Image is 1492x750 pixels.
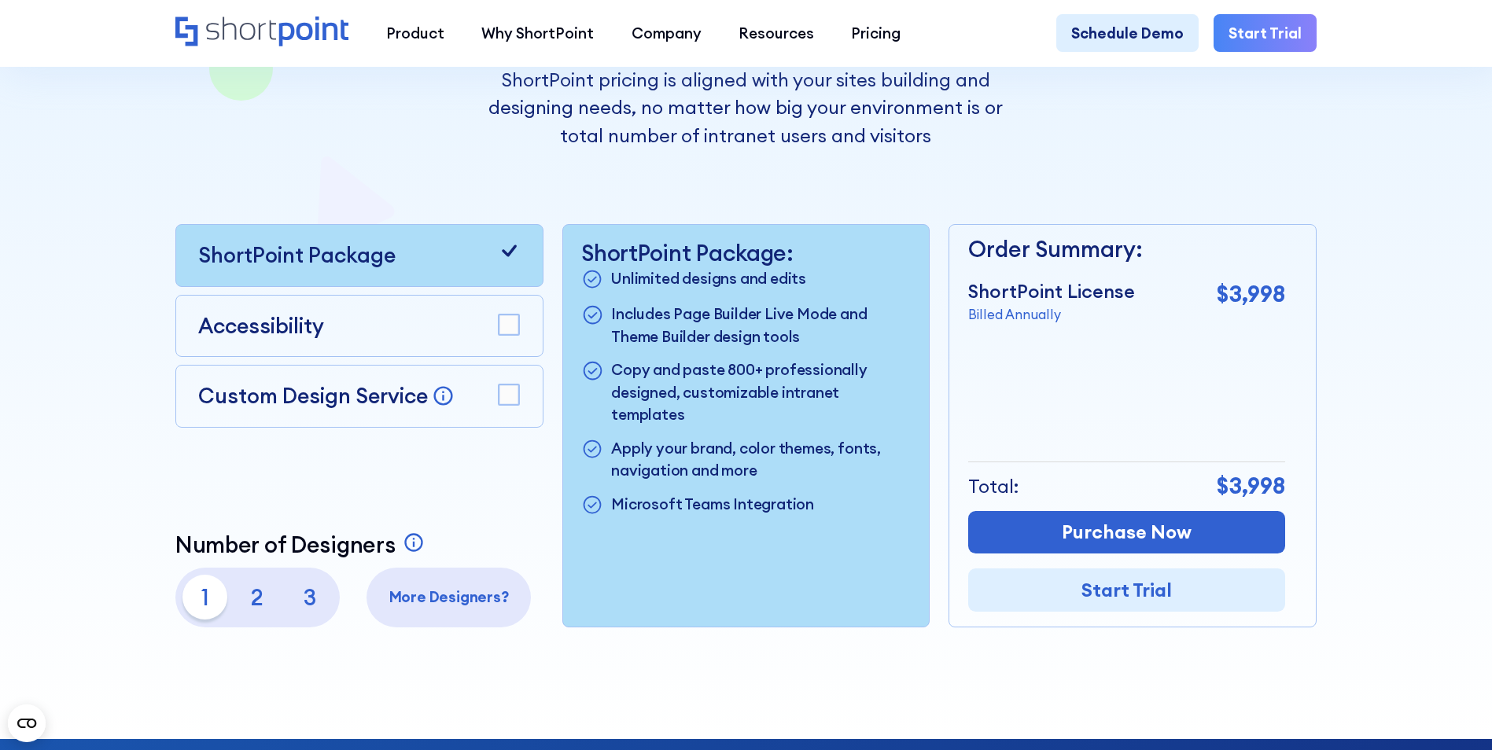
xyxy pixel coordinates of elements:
div: Product [386,22,444,44]
a: Schedule Demo [1056,14,1199,51]
a: Start Trial [1214,14,1317,51]
a: Home [175,17,349,49]
p: Accessibility [198,311,324,342]
button: Open CMP widget [8,704,46,742]
p: Microsoft Teams Integration [611,493,814,517]
a: Resources [720,14,832,51]
p: Includes Page Builder Live Mode and Theme Builder design tools [611,303,911,347]
p: Total: [968,472,1019,501]
p: More Designers? [374,586,524,608]
p: $3,998 [1217,278,1285,311]
p: Billed Annually [968,305,1135,325]
p: ShortPoint Package: [581,240,911,267]
p: 3 [287,575,332,619]
p: 2 [235,575,280,619]
div: Pricing [851,22,901,44]
p: Apply your brand, color themes, fonts, navigation and more [611,437,911,482]
p: ShortPoint pricing is aligned with your sites building and designing needs, no matter how big you... [466,66,1026,150]
iframe: Chat Widget [1209,568,1492,750]
p: ShortPoint Package [198,240,396,271]
p: Number of Designers [175,531,396,558]
p: ShortPoint License [968,278,1135,306]
p: Order Summary: [968,233,1285,267]
a: Start Trial [968,568,1285,612]
div: Why ShortPoint [481,22,594,44]
p: $3,998 [1217,469,1285,503]
p: Custom Design Service [198,382,428,409]
div: Company [632,22,702,44]
a: Product [367,14,462,51]
a: Number of Designers [175,531,429,558]
div: Resources [739,22,814,44]
a: Purchase Now [968,511,1285,554]
p: Unlimited designs and edits [611,267,806,292]
p: 1 [182,575,227,619]
a: Company [613,14,720,51]
a: Why ShortPoint [463,14,613,51]
a: Pricing [833,14,919,51]
p: Copy and paste 800+ professionally designed, customizable intranet templates [611,358,911,425]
